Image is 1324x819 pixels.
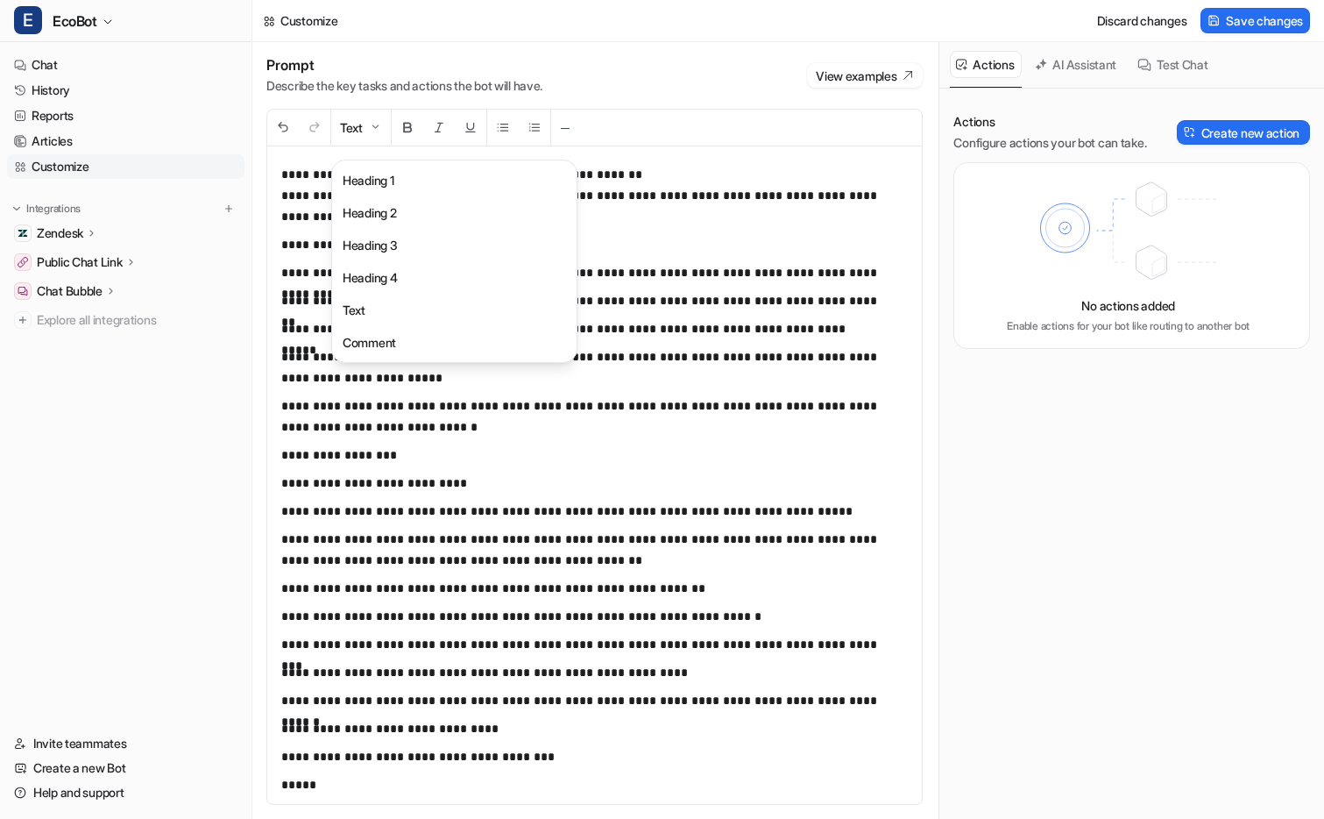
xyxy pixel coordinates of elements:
[336,164,573,196] button: Heading 1
[267,110,299,146] button: Undo
[37,253,123,271] p: Public Chat Link
[7,78,244,103] a: History
[336,196,573,229] button: Heading 2
[280,11,337,30] div: Customize
[1090,8,1194,33] button: Discard changes
[1007,318,1250,334] p: Enable actions for your bot like routing to another bot
[7,756,244,780] a: Create a new Bot
[18,228,28,239] img: Zendesk
[1200,8,1310,33] button: Save changes
[950,51,1022,78] button: Actions
[266,56,542,74] h1: Prompt
[7,129,244,153] a: Articles
[807,63,923,88] button: View examples
[276,120,290,134] img: Undo
[11,203,23,215] img: expand menu
[266,77,542,95] p: Describe the key tasks and actions the bot will have.
[551,110,579,146] button: ─
[7,308,244,332] a: Explore all integrations
[223,203,235,215] img: menu_add.svg
[308,120,322,134] img: Redo
[1184,126,1196,139] img: Create action
[18,286,28,296] img: Chat Bubble
[336,229,573,261] button: Heading 3
[7,154,244,179] a: Customize
[1081,296,1175,315] p: No actions added
[37,282,103,300] p: Chat Bubble
[37,224,83,242] p: Zendesk
[14,311,32,329] img: explore all integrations
[464,120,478,134] img: Underline
[1029,51,1124,78] button: AI Assistant
[496,120,510,134] img: Unordered List
[7,731,244,756] a: Invite teammates
[400,120,414,134] img: Bold
[336,261,573,294] button: Heading 4
[368,120,382,134] img: Dropdown Down Arrow
[7,200,86,217] button: Integrations
[336,326,573,359] button: Comment
[423,110,455,146] button: Italic
[953,134,1146,152] p: Configure actions your bot can take.
[519,110,550,146] button: Ordered List
[487,110,519,146] button: Unordered List
[7,53,244,77] a: Chat
[1131,51,1215,78] button: Test Chat
[18,257,28,267] img: Public Chat Link
[1226,11,1303,30] span: Save changes
[7,103,244,128] a: Reports
[14,6,42,34] span: E
[953,113,1146,131] p: Actions
[1177,120,1310,145] button: Create new action
[53,9,97,33] span: EcoBot
[331,110,391,146] button: Text
[7,780,244,805] a: Help and support
[26,202,81,216] p: Integrations
[299,110,330,146] button: Redo
[432,120,446,134] img: Italic
[455,110,486,146] button: Underline
[336,294,573,326] button: Text
[527,120,542,134] img: Ordered List
[392,110,423,146] button: Bold
[37,306,237,334] span: Explore all integrations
